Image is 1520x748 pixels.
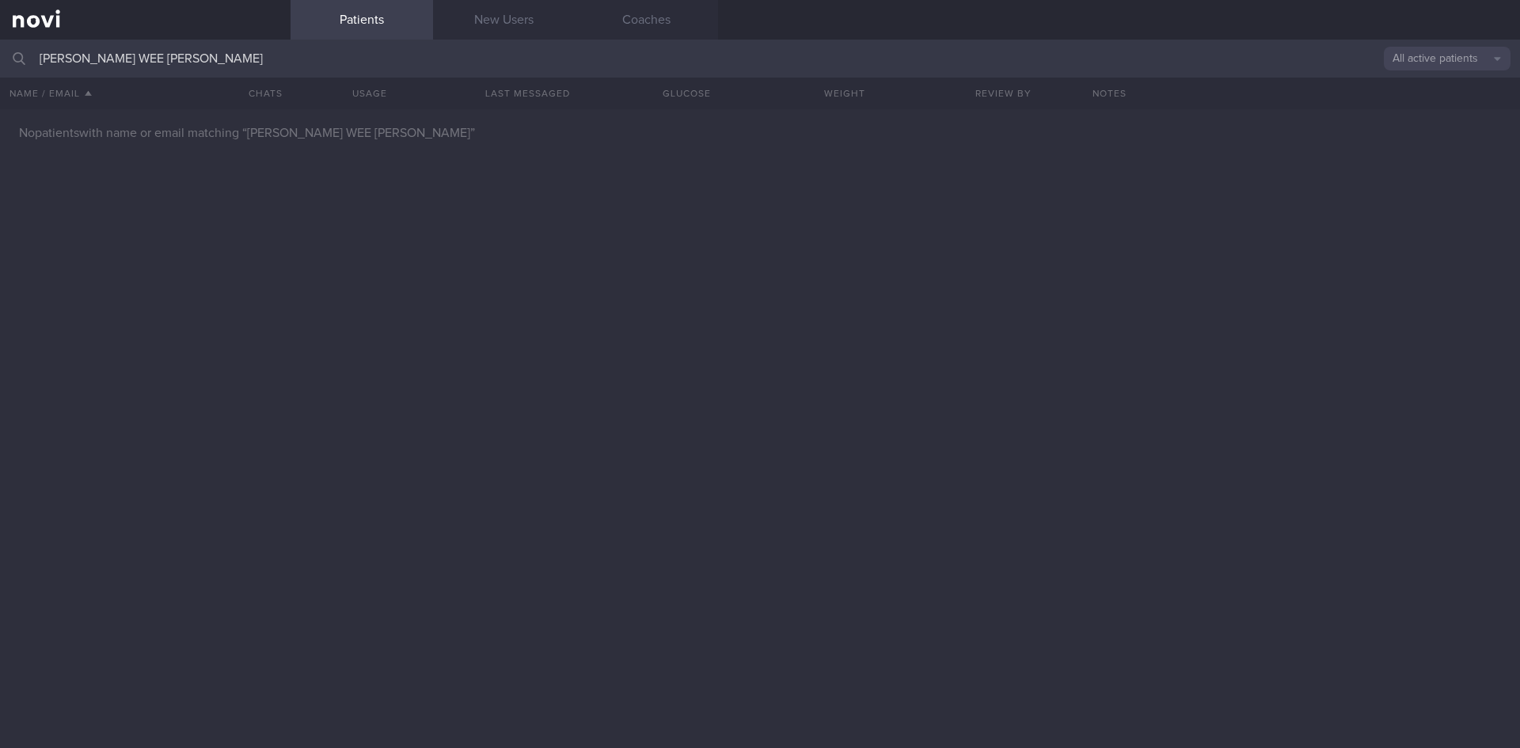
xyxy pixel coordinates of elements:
[291,78,449,109] div: Usage
[1384,47,1510,70] button: All active patients
[1083,78,1520,109] div: Notes
[607,78,766,109] button: Glucose
[449,78,607,109] button: Last Messaged
[766,78,924,109] button: Weight
[924,78,1082,109] button: Review By
[227,78,291,109] button: Chats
